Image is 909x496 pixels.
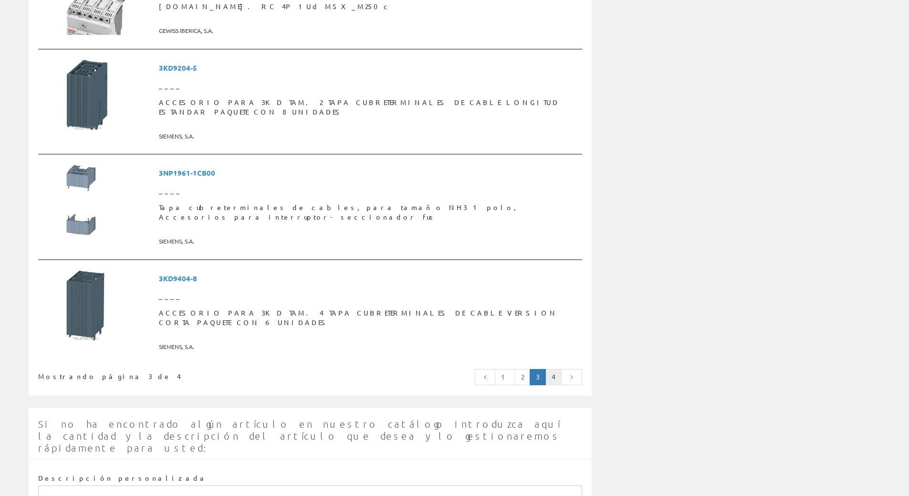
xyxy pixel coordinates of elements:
[159,233,578,249] span: SIEMENS, S.A.
[475,369,496,385] a: Página anterior
[159,182,578,199] span: ____
[38,368,257,381] div: Mostrando página 3 de 4
[515,369,530,385] a: 2
[530,369,546,385] a: Página actual
[38,418,560,454] span: Si no ha encontrado algún artículo en nuestro catálogo introduzca aquí la cantidad y la descripci...
[159,23,578,39] span: GEWISS IBERICA, S.A.
[159,128,578,144] span: SIEMENS, S.A.
[545,369,562,385] a: 4
[159,59,578,77] span: 3KD9204-5
[159,94,578,121] span: ACCESORIO PARA 3KD TAM. 2 TAPA CUBRETERMINALES DE CABLE LONGITUD ESTANDAR PAQUETE CON 8 UNIDADES
[159,287,578,305] span: ____
[159,339,578,355] span: SIEMENS, S.A.
[66,59,108,131] img: Foto artículo ACCESORIO PARA 3KD TAM. 2 TAPA CUBRETERMINALES DE CABLE LONGITUD ESTANDAR PAQUETE C...
[66,164,96,236] img: Foto artículo Tapa cubreterminales de cables, para tamaño NH3 1 polo, Accesorios para interruptor...
[38,474,208,483] label: Descripción personalizada
[159,270,578,287] span: 3KD9404-8
[66,270,105,341] img: Foto artículo ACCESORIO PARA 3KD TAM. 4 TAPA CUBRETERMINALES DE CABLE VERSION CORTA PAQUETE CON 6...
[495,369,515,385] a: 1
[159,199,578,226] span: Tapa cubreterminales de cables, para tamaño NH3 1 polo, Accesorios para interruptor- seccionador fus
[159,164,578,182] span: 3NP1961-1CB00
[561,369,582,385] a: Página siguiente
[159,305,578,331] span: ACCESORIO PARA 3KD TAM. 4 TAPA CUBRETERMINALES DE CABLE VERSION CORTA PAQUETE CON 6 UNIDADES
[159,77,578,94] span: ____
